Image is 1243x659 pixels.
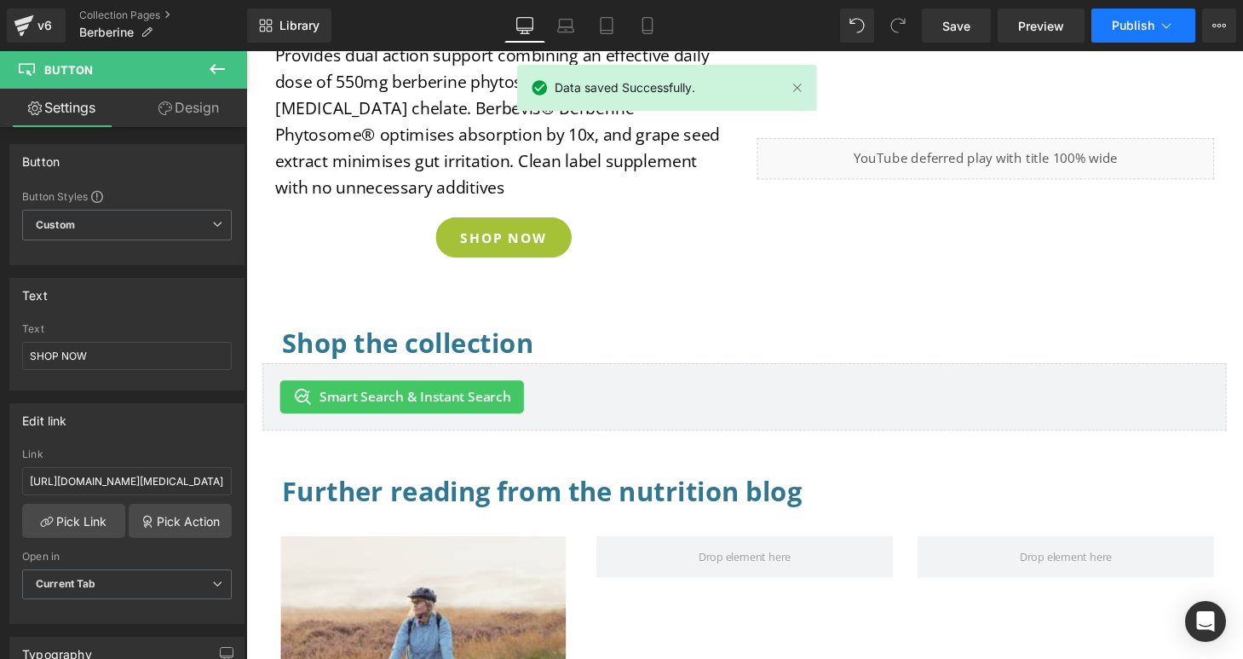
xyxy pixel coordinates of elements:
[545,9,586,43] a: Laptop
[222,181,311,206] span: SHOP NOW
[555,78,695,97] span: Data saved Successfully.
[37,436,993,477] div: To enrich screen reader interactions, please activate Accessibility in Grammarly extension settings
[504,9,545,43] a: Desktop
[279,18,319,33] span: Library
[129,504,232,538] a: Pick Action
[36,577,96,590] b: Current Tab
[942,17,970,35] span: Save
[22,279,48,303] div: Text
[37,436,993,477] h1: Further reading from the nutrition blog
[22,404,67,428] div: Edit link
[22,145,60,169] div: Button
[586,9,627,43] a: Tablet
[7,9,66,43] a: v6
[1112,19,1154,32] span: Publish
[79,9,247,22] a: Collection Pages
[22,467,232,495] input: https://your-shop.myshopify.com
[247,9,331,43] a: New Library
[627,9,668,43] a: Mobile
[1091,9,1195,43] button: Publish
[22,504,125,538] a: Pick Link
[22,551,232,563] div: Open in
[1018,17,1064,35] span: Preview
[881,9,915,43] button: Redo
[37,282,993,323] h1: Shop the collection
[998,9,1085,43] a: Preview
[1202,9,1236,43] button: More
[22,323,232,335] div: Text
[76,348,273,368] span: Smart Search & Instant Search
[79,26,134,39] span: Berberine
[36,218,75,233] b: Custom
[196,172,337,214] a: SHOP NOW
[34,14,55,37] div: v6
[22,189,232,203] div: Button Styles
[22,448,232,460] div: Link
[840,9,874,43] button: Undo
[44,63,93,77] span: Button
[127,89,250,127] a: Design
[246,51,1243,659] iframe: To enrich screen reader interactions, please activate Accessibility in Grammarly extension settings
[1185,601,1226,642] div: Open Intercom Messenger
